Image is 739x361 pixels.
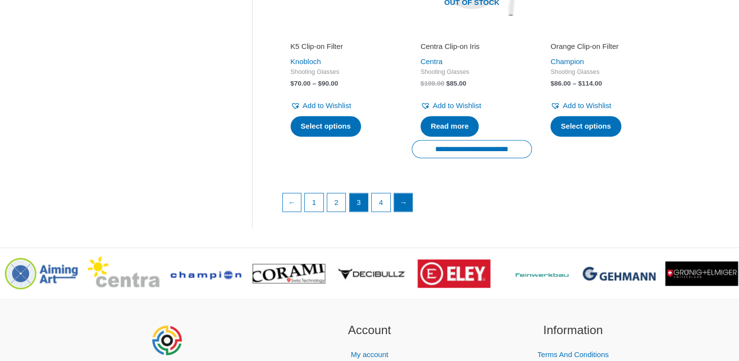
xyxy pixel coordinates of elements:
a: My account [351,350,388,359]
a: Terms And Conditions [537,350,609,359]
a: Page 2 [327,193,346,212]
span: Page 3 [350,193,368,212]
bdi: 100.00 [421,80,444,87]
span: $ [550,80,554,87]
span: $ [291,80,295,87]
bdi: 86.00 [550,80,570,87]
h2: Information [484,321,663,339]
a: → [394,193,413,212]
span: $ [421,80,424,87]
span: $ [578,80,582,87]
span: – [313,80,317,87]
iframe: Customer reviews powered by Trustpilot [421,28,523,40]
img: brand logo [418,259,490,288]
a: Add to Wishlist [550,99,611,113]
span: Shooting Glasses [550,68,653,76]
a: Page 1 [305,193,323,212]
iframe: Customer reviews powered by Trustpilot [550,28,653,40]
bdi: 85.00 [446,80,466,87]
a: Read more about “Centra Clip-on Iris” [421,116,479,136]
bdi: 114.00 [578,80,602,87]
a: Select options for “Orange Clip-on Filter” [550,116,621,136]
h2: Centra Clip-on Iris [421,42,523,51]
span: Shooting Glasses [421,68,523,76]
span: $ [446,80,450,87]
a: Centra Clip-on Iris [421,42,523,55]
a: Add to Wishlist [291,99,351,113]
h2: Orange Clip-on Filter [550,42,653,51]
nav: Product Pagination [282,193,662,217]
a: Champion [550,57,584,66]
a: Orange Clip-on Filter [550,42,653,55]
span: $ [318,80,322,87]
a: Page 4 [372,193,390,212]
bdi: 70.00 [291,80,311,87]
span: Add to Wishlist [303,101,351,110]
bdi: 90.00 [318,80,338,87]
a: ← [283,193,301,212]
h2: K5 Clip-on Filter [291,42,393,51]
a: Add to Wishlist [421,99,481,113]
span: – [572,80,576,87]
span: Add to Wishlist [563,101,611,110]
h2: Account [280,321,459,339]
a: K5 Clip-on Filter [291,42,393,55]
span: Add to Wishlist [433,101,481,110]
iframe: Customer reviews powered by Trustpilot [291,28,393,40]
a: Centra [421,57,443,66]
a: Select options for “K5 Clip-on Filter” [291,116,361,136]
a: Knobloch [291,57,321,66]
span: Shooting Glasses [291,68,393,76]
